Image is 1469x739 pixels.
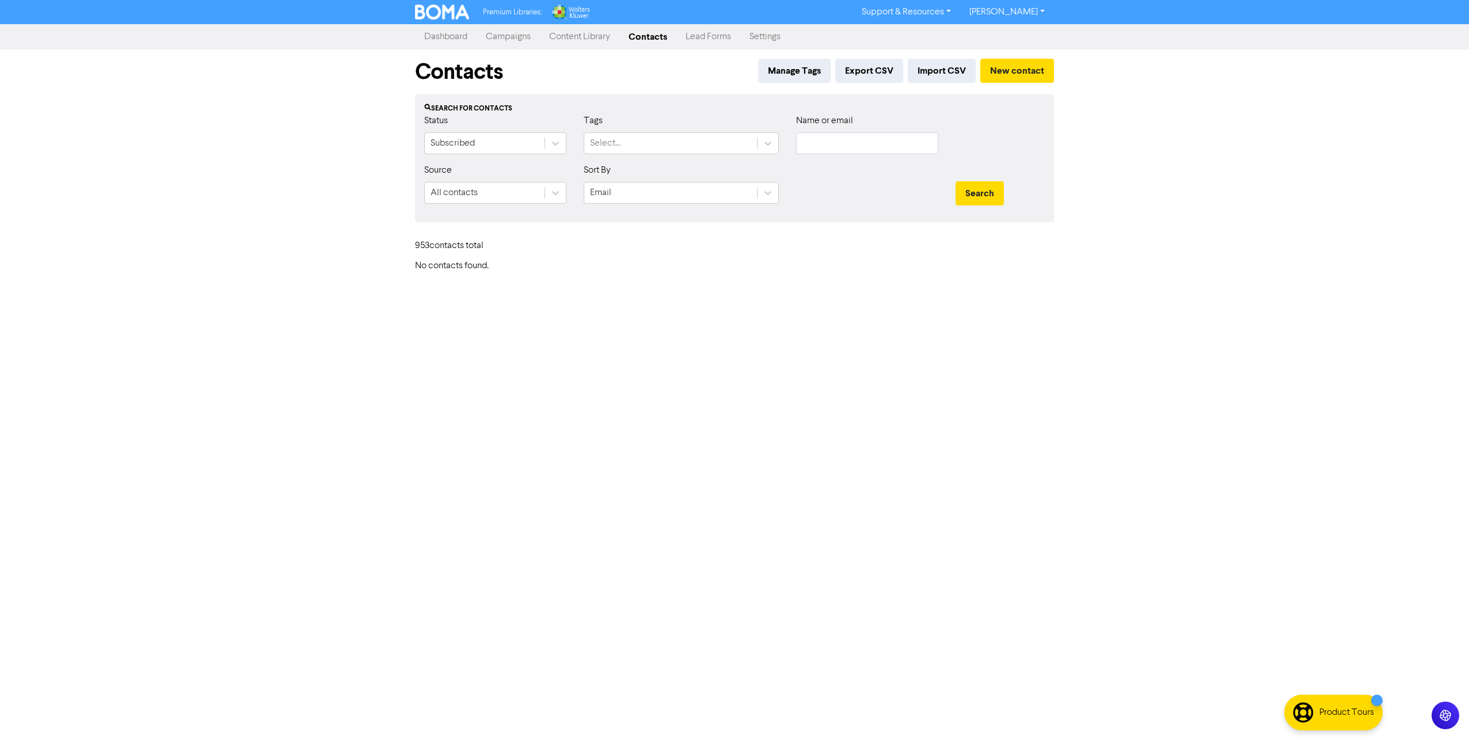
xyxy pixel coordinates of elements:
[835,59,903,83] button: Export CSV
[590,186,611,200] div: Email
[483,9,542,16] span: Premium Libraries:
[424,163,452,177] label: Source
[853,3,960,21] a: Support & Resources
[980,59,1054,83] button: New contact
[415,261,1054,272] h6: No contacts found.
[584,114,603,128] label: Tags
[424,114,448,128] label: Status
[424,104,1045,114] div: Search for contacts
[431,186,478,200] div: All contacts
[584,163,611,177] label: Sort By
[551,5,590,20] img: Wolters Kluwer
[796,114,853,128] label: Name or email
[431,136,475,150] div: Subscribed
[956,181,1004,205] button: Search
[540,25,619,48] a: Content Library
[960,3,1054,21] a: [PERSON_NAME]
[1411,684,1469,739] iframe: Chat Widget
[415,241,507,252] h6: 953 contact s total
[619,25,676,48] a: Contacts
[477,25,540,48] a: Campaigns
[415,25,477,48] a: Dashboard
[590,136,621,150] div: Select...
[415,5,469,20] img: BOMA Logo
[676,25,740,48] a: Lead Forms
[758,59,831,83] button: Manage Tags
[740,25,790,48] a: Settings
[415,59,503,85] h1: Contacts
[908,59,976,83] button: Import CSV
